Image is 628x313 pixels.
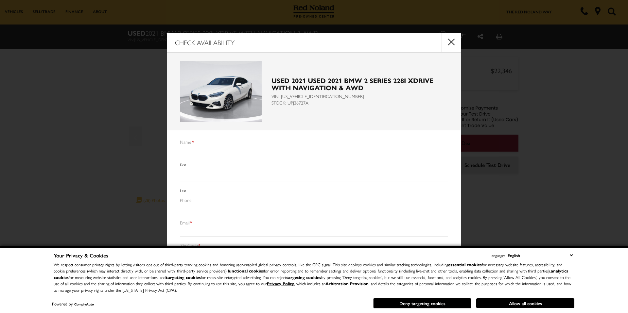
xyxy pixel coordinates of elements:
a: Privacy Policy [267,280,294,287]
label: Name [180,139,194,145]
strong: essential cookies [448,261,482,268]
div: Language: [490,253,505,257]
span: VIN: [US_VEHICLE_IDENTIFICATION_NUMBER] [271,93,448,99]
strong: targeting cookies [166,274,201,280]
label: Zip Code [180,242,201,248]
label: Email [180,219,192,226]
button: Allow all cookies [476,298,574,308]
input: First name [180,145,448,156]
label: Phone [180,197,192,203]
strong: functional cookies [228,268,264,274]
img: 2021 BMW 2 Series 228i xDrive [180,61,262,122]
span: STOCK: UPJ36727A [271,99,448,106]
strong: Arbitration Provision [325,280,369,287]
button: close [442,33,461,52]
label: First [180,162,186,168]
div: Powered by [52,302,94,306]
span: Your Privacy & Cookies [54,252,108,259]
a: ComplyAuto [74,302,94,306]
p: We respect consumer privacy rights by letting visitors opt out of third-party tracking cookies an... [54,261,574,293]
strong: targeting cookies [286,274,321,280]
button: Deny targeting cookies [373,298,471,308]
h2: Check Availability [175,39,235,46]
input: Last name [180,171,448,182]
h2: Used 2021 Used 2021 BMW 2 Series 228i xDrive With Navigation & AWD [271,77,448,91]
label: Last [180,188,186,193]
strong: analytics cookies [54,268,568,280]
select: Language Select [506,252,574,259]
